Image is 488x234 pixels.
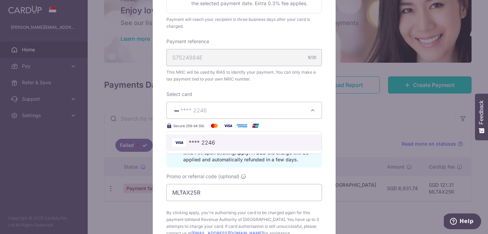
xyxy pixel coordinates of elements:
label: Payment reference [166,38,209,45]
span: Secure 256-bit SSL [173,123,205,128]
span: Promo or referral code (optional) [166,173,239,180]
img: Visa [221,122,235,130]
img: Mastercard [208,122,221,130]
span: Feedback [478,100,485,124]
span: Inland Revenue Authority of [GEOGRAPHIC_DATA] [188,217,285,222]
iframe: To enrich screen reader interactions, please activate Accessibility in Grammarly extension settings [444,213,481,231]
div: Payment will reach your recipient in three business days after your card is charged. [166,16,322,30]
span: This NRIC will be used by IRAS to identify your payment. You can only make a tax payment tied to ... [166,69,322,83]
label: Select card [166,91,192,98]
button: Feedback - Show survey [475,94,488,140]
img: Bank Card [172,138,186,147]
div: 9/35 [308,54,316,61]
img: UnionPay [249,122,262,130]
img: VISA [172,108,180,113]
img: American Express [235,122,249,130]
